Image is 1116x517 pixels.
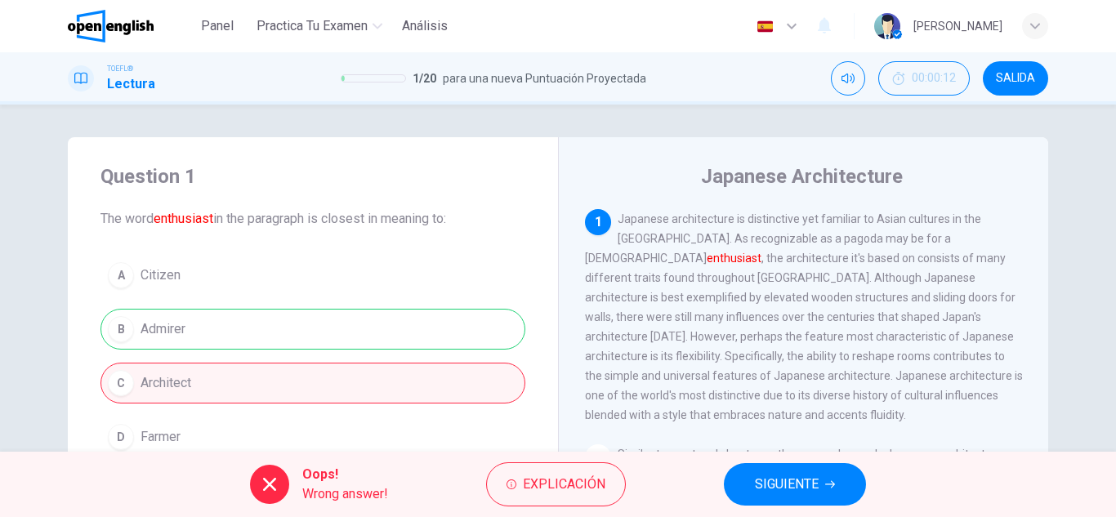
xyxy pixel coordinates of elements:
font: enthusiast [154,211,213,226]
button: Panel [191,11,243,41]
div: [PERSON_NAME] [913,16,1002,36]
img: Profile picture [874,13,900,39]
span: Wrong answer! [302,484,388,504]
span: SALIDA [996,72,1035,85]
span: TOEFL® [107,63,133,74]
button: Practica tu examen [250,11,389,41]
span: Japanese architecture is distinctive yet familiar to Asian cultures in the [GEOGRAPHIC_DATA]. As ... [585,212,1023,421]
span: para una nueva Puntuación Proyectada [443,69,646,88]
a: OpenEnglish logo [68,10,191,42]
div: 2 [585,444,611,470]
h4: Japanese Architecture [701,163,903,189]
span: SIGUIENTE [755,473,819,496]
h4: Question 1 [100,163,525,189]
button: Explicación [486,462,626,506]
button: 00:00:12 [878,61,970,96]
span: 00:00:12 [912,72,956,85]
img: es [755,20,775,33]
button: SIGUIENTE [724,463,866,506]
div: Silenciar [831,61,865,96]
div: Ocultar [878,61,970,96]
span: Practica tu examen [257,16,368,36]
div: 1 [585,209,611,235]
button: SALIDA [983,61,1048,96]
span: Análisis [402,16,448,36]
font: enthusiast [707,252,761,265]
img: OpenEnglish logo [68,10,154,42]
span: The word in the paragraph is closest in meaning to: [100,209,525,229]
h1: Lectura [107,74,155,94]
span: Panel [201,16,234,36]
span: Oops! [302,465,388,484]
span: Explicación [523,473,605,496]
button: Análisis [395,11,454,41]
span: 1 / 20 [413,69,436,88]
